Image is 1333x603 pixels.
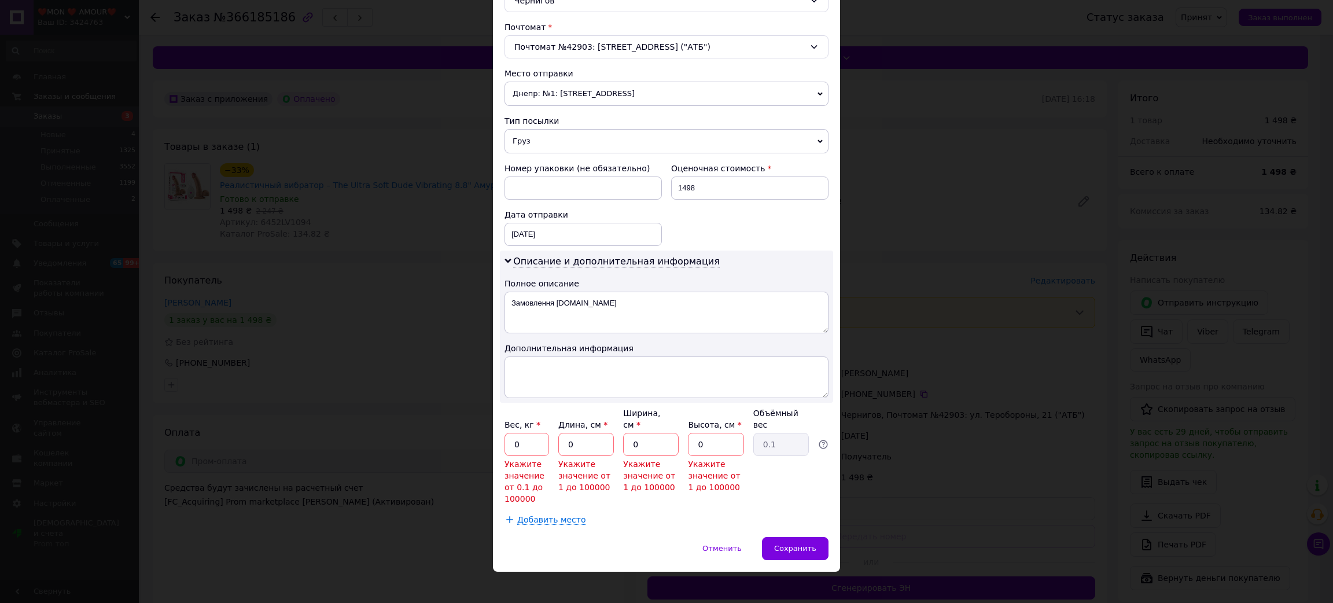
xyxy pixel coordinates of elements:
span: Укажите значение от 1 до 100000 [623,459,675,492]
div: Дата отправки [505,209,662,220]
div: Номер упаковки (не обязательно) [505,163,662,174]
span: Укажите значение от 1 до 100000 [558,459,610,492]
span: Место отправки [505,69,573,78]
span: Описание и дополнительная информация [513,256,720,267]
span: Днепр: №1: [STREET_ADDRESS] [505,82,828,106]
div: Оценочная стоимость [671,163,828,174]
div: Дополнительная информация [505,343,828,354]
span: Укажите значение от 1 до 100000 [688,459,740,492]
div: Почтомат №42903: [STREET_ADDRESS] ("АТБ") [505,35,828,58]
label: Длина, см [558,420,607,429]
label: Ширина, см [623,409,660,429]
span: Отменить [702,544,742,553]
div: Полное описание [505,278,828,289]
span: Укажите значение от 0.1 до 100000 [505,459,544,503]
span: Тип посылки [505,116,559,126]
div: Почтомат [505,21,828,33]
label: Вес, кг [505,420,540,429]
span: Груз [505,129,828,153]
span: Добавить место [517,515,586,525]
label: Высота, см [688,420,741,429]
textarea: Замовлення [DOMAIN_NAME] [505,292,828,333]
span: Сохранить [774,544,816,553]
div: Объёмный вес [753,407,809,431]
